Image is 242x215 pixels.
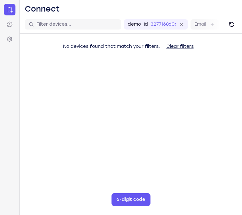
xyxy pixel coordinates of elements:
[25,4,60,14] h1: Connect
[36,21,117,28] input: Filter devices...
[128,21,148,28] label: demo_id
[227,19,237,30] button: Refresh
[194,21,206,28] label: Email
[63,44,160,49] span: No devices found that match your filters.
[4,19,15,30] a: Sessions
[4,4,15,15] a: Connect
[111,193,150,206] button: 6-digit code
[161,40,199,53] button: Clear filters
[4,33,15,45] a: Settings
